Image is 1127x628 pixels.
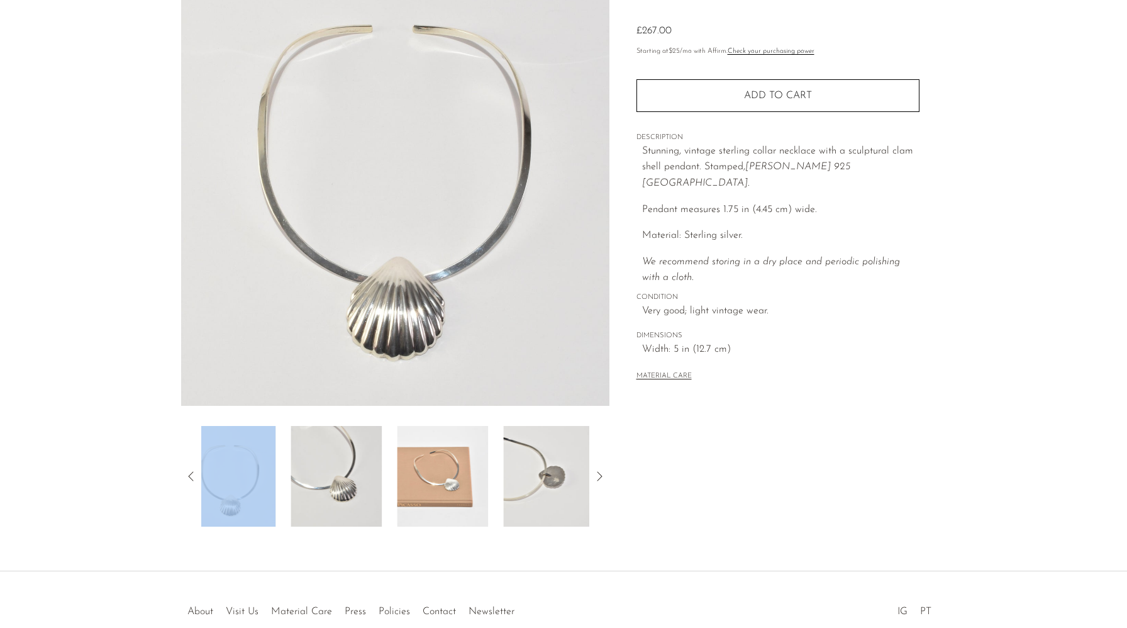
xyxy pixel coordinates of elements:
[423,607,456,617] a: Contact
[187,607,213,617] a: About
[636,132,919,143] span: DESCRIPTION
[642,342,919,358] span: Width: 5 in (12.7 cm)
[636,26,672,36] span: £267.00
[891,597,938,620] ul: Social Medias
[642,143,919,192] p: Stunning, vintage sterling collar necklace with a sculptural clam shell pendant. Stamped,
[636,79,919,112] button: Add to cart
[642,162,850,188] em: [PERSON_NAME] 925 [GEOGRAPHIC_DATA].
[503,426,594,527] img: Silver Shell Collar Necklace
[397,426,488,527] img: Silver Shell Collar Necklace
[642,228,919,244] p: Material: Sterling silver.
[636,330,919,342] span: DIMENSIONS
[669,48,680,55] span: $25
[636,372,692,381] button: MATERIAL CARE
[920,607,931,617] a: PT
[226,607,258,617] a: Visit Us
[379,607,410,617] a: Policies
[291,426,382,527] img: Silver Shell Collar Necklace
[642,202,919,218] p: Pendant measures 1.75 in (4.45 cm) wide.
[744,91,812,101] span: Add to cart
[642,303,919,320] span: Very good; light vintage wear.
[642,257,900,283] i: We recommend storing in a dry place and periodic polishing with a cloth.
[636,46,919,57] p: Starting at /mo with Affirm.
[184,426,275,527] img: Silver Shell Collar Necklace
[271,607,332,617] a: Material Care
[897,607,908,617] a: IG
[636,292,919,303] span: CONDITION
[728,48,814,55] a: Check your purchasing power - Learn more about Affirm Financing (opens in modal)
[181,597,521,620] ul: Quick links
[345,607,366,617] a: Press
